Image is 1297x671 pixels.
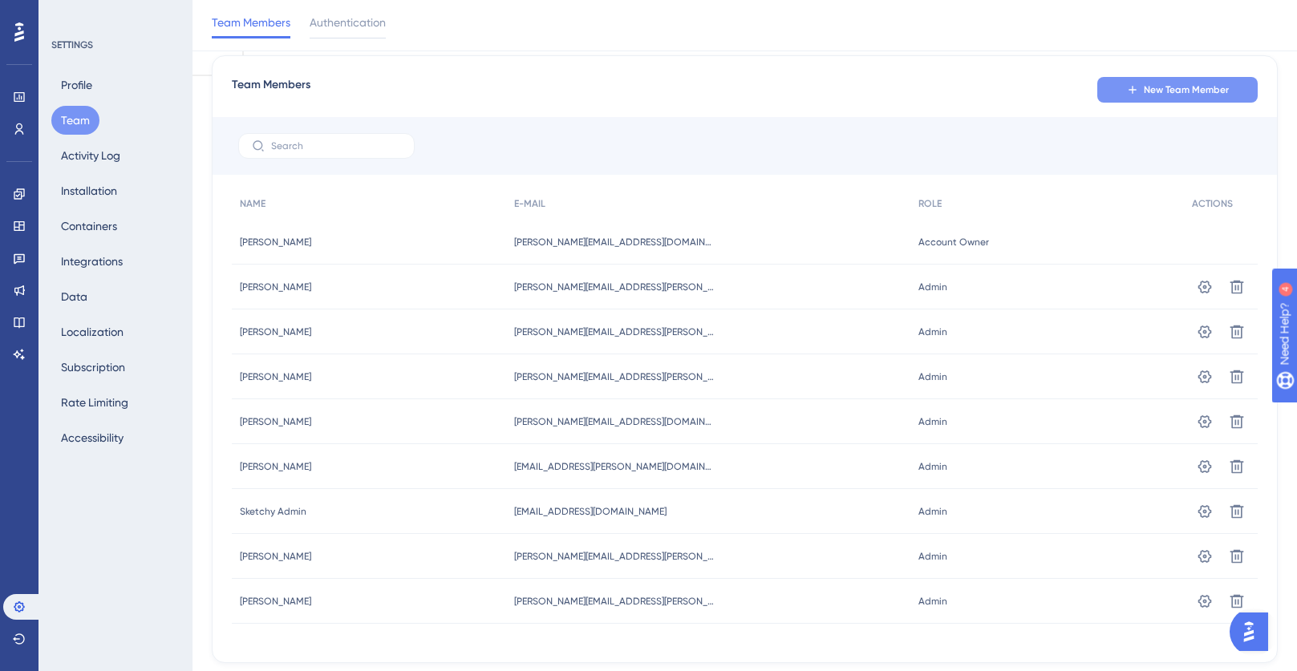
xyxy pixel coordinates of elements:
span: [PERSON_NAME] [240,325,311,338]
span: [PERSON_NAME][EMAIL_ADDRESS][DOMAIN_NAME] [514,236,715,249]
div: SETTINGS [51,38,181,51]
span: Authentication [310,13,386,32]
button: Integrations [51,247,132,276]
span: Admin [918,325,947,338]
span: [EMAIL_ADDRESS][DOMAIN_NAME] [514,505,667,518]
button: Installation [51,176,127,205]
span: [PERSON_NAME][EMAIL_ADDRESS][PERSON_NAME][DOMAIN_NAME] [514,281,715,293]
span: Admin [918,550,947,563]
span: [EMAIL_ADDRESS][PERSON_NAME][DOMAIN_NAME] [514,460,715,473]
span: Admin [918,415,947,428]
button: Data [51,282,97,311]
span: Admin [918,505,947,518]
span: [PERSON_NAME][EMAIL_ADDRESS][DOMAIN_NAME] [514,415,715,428]
span: [PERSON_NAME][EMAIL_ADDRESS][PERSON_NAME][DOMAIN_NAME] [514,370,715,383]
span: [PERSON_NAME][EMAIL_ADDRESS][PERSON_NAME][DOMAIN_NAME] [514,595,715,608]
span: [PERSON_NAME] [240,236,311,249]
span: [PERSON_NAME] [240,415,311,428]
button: Rate Limiting [51,388,138,417]
span: ROLE [918,197,942,210]
button: Profile [51,71,102,99]
span: Need Help? [38,4,100,23]
button: Containers [51,212,127,241]
span: Team Members [232,75,310,104]
button: Team [51,106,99,135]
span: Admin [918,460,947,473]
span: New Team Member [1144,83,1229,96]
span: [PERSON_NAME] [240,460,311,473]
span: [PERSON_NAME] [240,370,311,383]
button: Activity Log [51,141,130,170]
span: [PERSON_NAME] [240,550,311,563]
span: NAME [240,197,265,210]
input: Search [271,140,401,152]
div: 4 [111,8,116,21]
span: [PERSON_NAME] [240,595,311,608]
span: Team Members [212,13,290,32]
iframe: UserGuiding AI Assistant Launcher [1230,608,1278,656]
button: New Team Member [1097,77,1258,103]
span: [PERSON_NAME][EMAIL_ADDRESS][PERSON_NAME][DOMAIN_NAME] [514,325,715,338]
button: Localization [51,317,133,346]
span: Sketchy Admin [240,505,306,518]
button: Subscription [51,353,135,382]
span: ACTIONS [1192,197,1233,210]
button: Accessibility [51,423,133,452]
span: Account Owner [918,236,989,249]
span: [PERSON_NAME][EMAIL_ADDRESS][PERSON_NAME][DOMAIN_NAME] [514,550,715,563]
span: E-MAIL [514,197,545,210]
span: Admin [918,370,947,383]
span: Admin [918,281,947,293]
span: [PERSON_NAME] [240,281,311,293]
span: Admin [918,595,947,608]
